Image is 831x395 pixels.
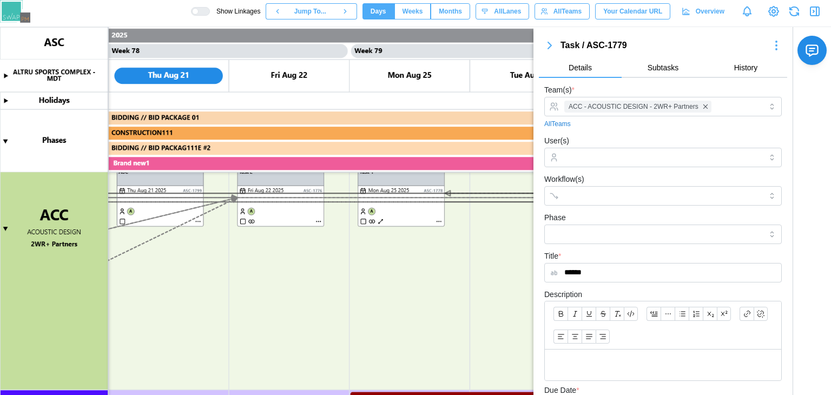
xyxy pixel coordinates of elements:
[544,212,566,224] label: Phase
[560,39,766,52] div: Task / ASC-1779
[544,289,582,301] label: Description
[740,307,754,321] button: Link
[544,135,569,147] label: User(s)
[544,251,561,262] label: Title
[476,3,529,19] button: AllLanes
[394,3,431,19] button: Weeks
[648,64,679,71] span: Subtasks
[766,4,781,19] a: View Project
[610,307,624,321] button: Clear formatting
[717,307,731,321] button: Superscript
[734,64,758,71] span: History
[603,4,662,19] span: Your Calendar URL
[544,174,584,186] label: Workflow(s)
[544,119,571,129] a: All Teams
[624,307,638,321] button: Code
[494,4,521,19] span: All Lanes
[569,64,592,71] span: Details
[553,307,568,321] button: Bold
[754,307,768,321] button: Remove link
[676,3,733,19] a: Overview
[294,4,326,19] span: Jump To...
[582,330,596,344] button: Align text: justify
[569,102,698,112] span: ACC - ACOUSTIC DESIGN - 2WR+ Partners
[371,4,386,19] span: Days
[807,4,822,19] button: Close Drawer
[689,307,703,321] button: Ordered list
[596,307,610,321] button: Strikethrough
[595,3,670,19] button: Your Calendar URL
[535,3,590,19] button: AllTeams
[553,4,582,19] span: All Teams
[431,3,470,19] button: Months
[582,307,596,321] button: Underline
[696,4,724,19] span: Overview
[403,4,423,19] span: Weeks
[787,4,802,19] button: Refresh Grid
[738,2,756,21] a: Notifications
[675,307,689,321] button: Bullet list
[439,4,462,19] span: Months
[362,3,394,19] button: Days
[544,84,575,96] label: Team(s)
[703,307,717,321] button: Subscript
[210,7,260,16] span: Show Linkages
[568,307,582,321] button: Italic
[553,330,568,344] button: Align text: left
[596,330,610,344] button: Align text: right
[647,307,661,321] button: Blockquote
[568,330,582,344] button: Align text: center
[289,3,333,19] button: Jump To...
[661,307,675,321] button: Horizontal line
